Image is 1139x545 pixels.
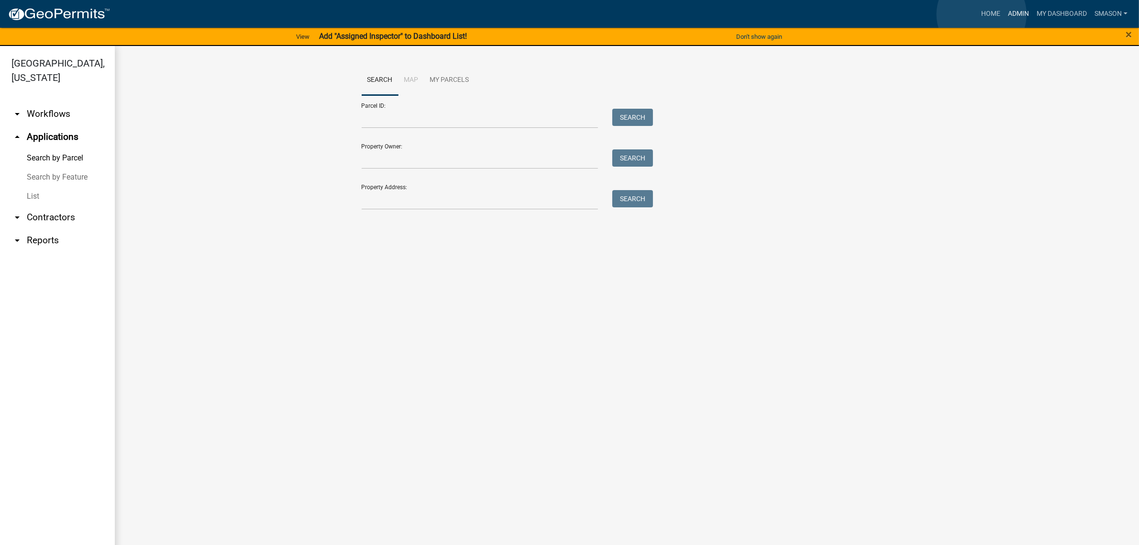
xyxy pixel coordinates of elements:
button: Don't show again [732,29,786,45]
span: × [1126,28,1132,41]
a: Home [977,5,1004,23]
a: View [292,29,313,45]
button: Close [1126,29,1132,40]
i: arrow_drop_down [11,235,23,246]
a: Admin [1004,5,1033,23]
strong: Add "Assigned Inspector" to Dashboard List! [319,32,467,41]
button: Search [612,149,653,167]
button: Search [612,109,653,126]
a: Search [362,65,398,96]
i: arrow_drop_down [11,212,23,223]
a: My Parcels [424,65,475,96]
i: arrow_drop_down [11,108,23,120]
button: Search [612,190,653,207]
i: arrow_drop_up [11,131,23,143]
a: Smason [1091,5,1131,23]
a: My Dashboard [1033,5,1091,23]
